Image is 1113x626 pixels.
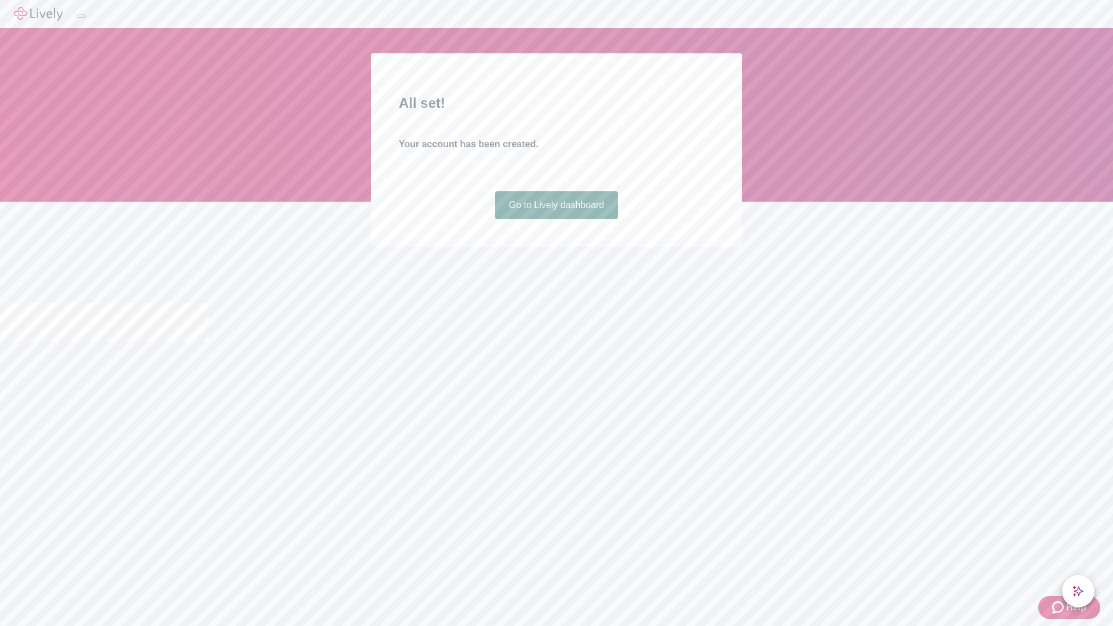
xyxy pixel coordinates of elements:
[495,191,619,219] a: Go to Lively dashboard
[1072,585,1084,597] svg: Lively AI Assistant
[399,137,714,151] h4: Your account has been created.
[399,93,714,114] h2: All set!
[14,7,63,21] img: Lively
[1038,596,1100,619] button: Zendesk support iconHelp
[1066,600,1086,614] span: Help
[1062,575,1094,607] button: chat
[1052,600,1066,614] svg: Zendesk support icon
[77,14,86,18] button: Log out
